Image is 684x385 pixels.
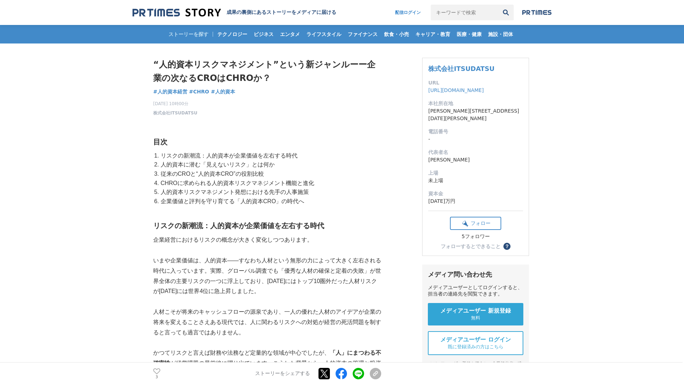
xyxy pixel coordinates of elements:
[153,222,324,230] strong: リスクの新潮流：人的資本が企業価値を左右する時代
[227,9,336,16] h2: 成果の裏側にあるストーリーをメディアに届ける
[153,256,381,297] p: いまや企業価値は、人的資本――すなわち人材という無形の力によって大きく左右される時代に入っています。実際、グローバル調査でも「優秀な人材の確保と定着の失敗」が世界全体の主要リスクの一つに浮上して...
[153,58,381,85] h1: “人的資本リスクマネジメント”という新ジャンルーー企業の次なるCROはCHROか？
[153,375,160,379] p: 3
[251,31,276,37] span: ビジネス
[522,10,551,15] img: prtimes
[448,344,503,350] span: 既に登録済みの方はこちら
[441,244,501,249] div: フォローするとできること
[498,5,514,20] button: 検索
[214,31,250,37] span: テクノロジー
[255,371,310,377] p: ストーリーをシェアする
[485,25,516,43] a: 施設・団体
[440,336,511,344] span: メディアユーザー ログイン
[485,31,516,37] span: 施設・団体
[428,177,523,184] dd: 未上場
[133,8,221,17] img: 成果の裏側にあるストーリーをメディアに届ける
[428,190,523,197] dt: 資本金
[503,243,511,250] button: ？
[159,160,381,169] li: 人的資本に潜む「見えないリスク」とは何か
[428,65,494,72] a: 株式会社ITSUDATSU
[428,303,523,325] a: メディアユーザー 新規登録 無料
[159,188,381,197] li: 人的資本リスクマネジメント発想における先手の人事施策
[471,315,480,321] span: 無料
[388,5,428,20] a: 配信ログイン
[345,25,380,43] a: ファイナンス
[159,197,381,206] li: 企業価値と評判を守り育てる「人的資本CRO」の時代へ
[159,169,381,179] li: 従来のCROと“人的資本CRO”の役割比較
[428,79,523,87] dt: URL
[159,179,381,188] li: CHROに求められる人的資本リスクマネジメント機能と進化
[153,138,167,146] strong: 目次
[428,284,523,297] div: メディアユーザーとしてログインすると、担当者の連絡先を閲覧できます。
[504,244,509,249] span: ？
[413,31,453,37] span: キャリア・教育
[277,31,303,37] span: エンタメ
[428,270,523,279] div: メディア問い合わせ先
[428,87,484,93] a: [URL][DOMAIN_NAME]
[304,31,344,37] span: ライフスタイル
[214,25,250,43] a: テクノロジー
[189,88,209,96] a: #CHRO
[153,307,381,338] p: 人材こそが将来のキャッシュフローの源泉であり、一人の優れた人材のアイデアが企業の将来を変えることさえある現代では、人に関わるリスクへの対処が経営の死活問題を制すると言っても過言ではありません。
[431,5,498,20] input: キーワードで検索
[153,110,197,116] a: 株式会社ITSUDATSU
[428,149,523,156] dt: 代表者名
[153,88,187,96] a: #人的資本経営
[450,217,501,230] button: フォロー
[381,25,412,43] a: 飲食・小売
[345,31,380,37] span: ファイナンス
[413,25,453,43] a: キャリア・教育
[381,31,412,37] span: 飲食・小売
[428,197,523,205] dd: [DATE]万円
[428,156,523,164] dd: [PERSON_NAME]
[428,107,523,122] dd: [PERSON_NAME][STREET_ADDRESS][DATE][PERSON_NAME]
[153,235,381,245] p: 企業経営におけるリスクの概念が大きく変化しつつあります。
[450,233,501,240] div: 5フォロワー
[428,128,523,135] dt: 電話番号
[304,25,344,43] a: ライフスタイル
[454,31,484,37] span: 医療・健康
[133,8,336,17] a: 成果の裏側にあるストーリーをメディアに届ける 成果の裏側にあるストーリーをメディアに届ける
[454,25,484,43] a: 医療・健康
[153,101,197,107] span: [DATE] 10時00分
[428,135,523,143] dd: -
[277,25,303,43] a: エンタメ
[428,169,523,177] dt: 上場
[428,331,523,355] a: メディアユーザー ログイン 既に登録済みの方はこちら
[440,307,511,315] span: メディアユーザー 新規登録
[153,348,381,379] p: かつてリスクと言えば財務や法務など定量的な領域が中心でしたが、 が経営課題の最前線に躍り出ています。こうした背景から、人的資本の管理と投資を「リスクマネジメント」の視点で捉え直す動きが始まっています。
[159,151,381,160] li: リスクの新潮流：人的資本が企業価値を左右する時代
[251,25,276,43] a: ビジネス
[211,88,235,96] a: #人的資本
[428,100,523,107] dt: 本社所在地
